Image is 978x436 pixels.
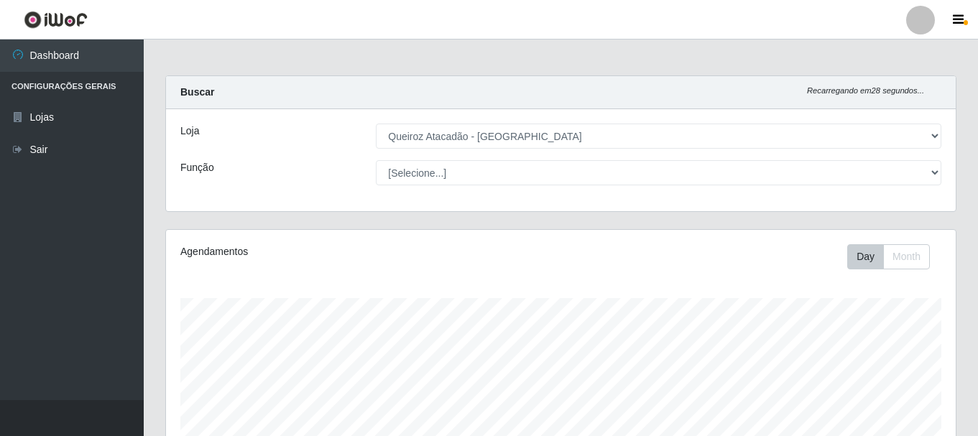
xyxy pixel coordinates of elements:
[807,86,924,95] i: Recarregando em 28 segundos...
[847,244,884,269] button: Day
[180,160,214,175] label: Função
[883,244,930,269] button: Month
[180,244,485,259] div: Agendamentos
[180,86,214,98] strong: Buscar
[847,244,941,269] div: Toolbar with button groups
[180,124,199,139] label: Loja
[847,244,930,269] div: First group
[24,11,88,29] img: CoreUI Logo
